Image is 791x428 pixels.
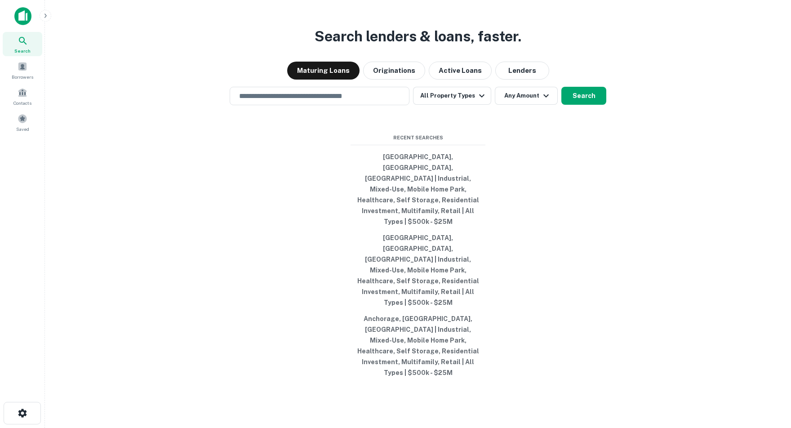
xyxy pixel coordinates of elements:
[746,327,791,370] iframe: Chat Widget
[14,7,31,25] img: capitalize-icon.png
[351,134,485,142] span: Recent Searches
[315,26,521,47] h3: Search lenders & loans, faster.
[12,73,33,80] span: Borrowers
[3,58,42,82] a: Borrowers
[413,87,491,105] button: All Property Types
[3,110,42,134] a: Saved
[14,47,31,54] span: Search
[13,99,31,107] span: Contacts
[495,87,558,105] button: Any Amount
[351,311,485,381] button: Anchorage, [GEOGRAPHIC_DATA], [GEOGRAPHIC_DATA] | Industrial, Mixed-Use, Mobile Home Park, Health...
[287,62,360,80] button: Maturing Loans
[495,62,549,80] button: Lenders
[351,149,485,230] button: [GEOGRAPHIC_DATA], [GEOGRAPHIC_DATA], [GEOGRAPHIC_DATA] | Industrial, Mixed-Use, Mobile Home Park...
[3,32,42,56] a: Search
[561,87,606,105] button: Search
[363,62,425,80] button: Originations
[3,84,42,108] a: Contacts
[429,62,492,80] button: Active Loans
[16,125,29,133] span: Saved
[351,230,485,311] button: [GEOGRAPHIC_DATA], [GEOGRAPHIC_DATA], [GEOGRAPHIC_DATA] | Industrial, Mixed-Use, Mobile Home Park...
